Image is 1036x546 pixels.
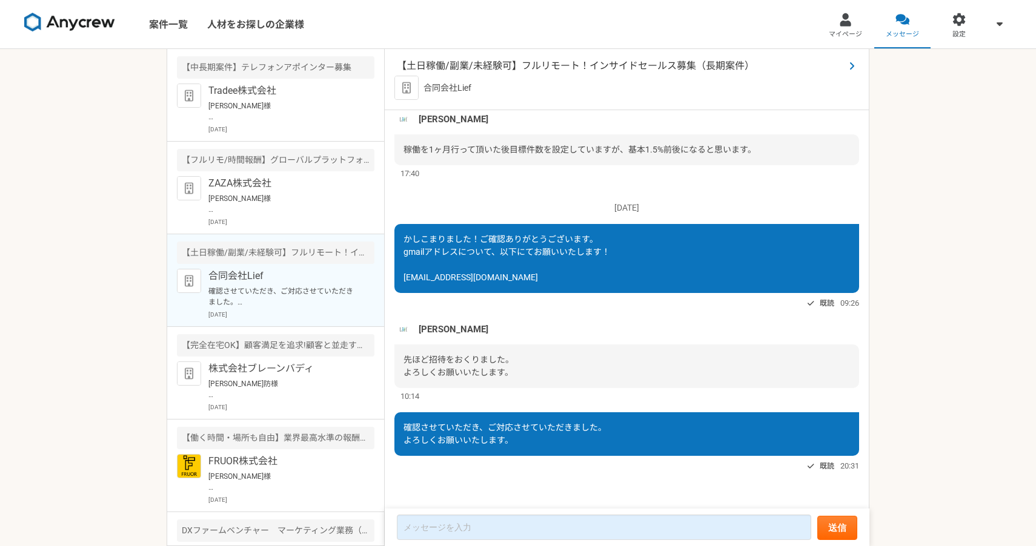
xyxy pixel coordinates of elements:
[208,100,358,122] p: [PERSON_NAME]様 お世話になっております。[PERSON_NAME]防です。 ご理解いただきありがとうございます。 またどこかで機会ありましたらよろしくお願いいたします。 [PERS...
[208,217,374,226] p: [DATE]
[820,296,834,311] span: 既読
[952,30,966,39] span: 設定
[177,427,374,449] div: 【働く時間・場所も自由】業界最高水準の報酬率を誇るキャリアアドバイザーを募集！
[397,59,845,73] span: 【土日稼働/副業/未経験可】フルリモート！インサイドセールス募集（長期案件）
[177,519,374,542] div: DXファームベンチャー マーケティング業務（クリエイティブと施策実施サポート）
[177,242,374,264] div: 【土日稼働/副業/未経験可】フルリモート！インサイドセールス募集（長期案件）
[400,168,419,179] span: 17:40
[208,193,358,215] p: [PERSON_NAME]様 お世話になっております。[PERSON_NAME]防です。 ご連絡ありがとうございます。 内容、かしこまりました。 2通目のメールにてお返事させていただきました。 ...
[400,390,419,402] span: 10:14
[177,56,374,79] div: 【中長期案件】テレフォンアポインター募集
[419,113,488,126] span: [PERSON_NAME]
[177,269,201,293] img: default_org_logo-42cde973f59100197ec2c8e796e4974ac8490bb5b08a0eb061ff975e4574aa76.png
[24,13,115,32] img: 8DqYSo04kwAAAAASUVORK5CYII=
[177,84,201,108] img: default_org_logo-42cde973f59100197ec2c8e796e4974ac8490bb5b08a0eb061ff975e4574aa76.png
[394,76,419,100] img: default_org_logo-42cde973f59100197ec2c8e796e4974ac8490bb5b08a0eb061ff975e4574aa76.png
[208,125,374,134] p: [DATE]
[208,286,358,308] p: 確認させていただき、ご対応させていただきました。 よろしくお願いいたします。
[208,176,358,191] p: ZAZA株式会社
[394,110,413,128] img: unnamed.png
[886,30,919,39] span: メッセージ
[208,361,358,376] p: 株式会社ブレーンバディ
[394,202,859,214] p: [DATE]
[208,310,374,319] p: [DATE]
[403,423,606,445] span: 確認させていただき、ご対応させていただきました。 よろしくお願いいたします。
[208,84,358,98] p: Tradee株式会社
[419,323,488,336] span: [PERSON_NAME]
[177,334,374,357] div: 【完全在宅OK】顧客満足を追求!顧客と並走するCS募集!
[208,471,358,493] p: [PERSON_NAME]様 お世話になります。[PERSON_NAME]防です。 ご連絡ありがとうございます。 日程について、以下にて調整させていただきました。 [DATE] 17:00 - ...
[177,361,201,386] img: default_org_logo-42cde973f59100197ec2c8e796e4974ac8490bb5b08a0eb061ff975e4574aa76.png
[840,297,859,309] span: 09:26
[208,403,374,412] p: [DATE]
[403,234,610,282] span: かしこまりました！ご確認ありがとうございます。 gmailアドレスについて、以下にてお願いいたします！ [EMAIL_ADDRESS][DOMAIN_NAME]
[423,82,471,94] p: 合同会社Lief
[394,320,413,338] img: unnamed.png
[177,176,201,200] img: default_org_logo-42cde973f59100197ec2c8e796e4974ac8490bb5b08a0eb061ff975e4574aa76.png
[208,378,358,400] p: [PERSON_NAME]防様 この度は数ある企業の中から弊社求人にご応募いただき誠にありがとうございます。 ブレーンバディ採用担当です。 誠に残念ではございますが、今回はご期待に添えない結果と...
[829,30,862,39] span: マイページ
[208,454,358,469] p: FRUOR株式会社
[403,145,756,154] span: 稼働を1ヶ月行って頂いた後目標件数を設定していますが、基本1.5%前後になると思います。
[817,516,857,540] button: 送信
[177,149,374,171] div: 【フルリモ/時間報酬】グローバルプラットフォームのカスタマーサクセス急募！
[820,459,834,473] span: 既読
[177,454,201,478] img: FRUOR%E3%83%AD%E3%82%B3%E3%82%99.png
[208,269,358,283] p: 合同会社Lief
[840,460,859,472] span: 20:31
[403,355,514,377] span: 先ほど招待をおくりました。 よろしくお願いいたします。
[208,495,374,504] p: [DATE]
